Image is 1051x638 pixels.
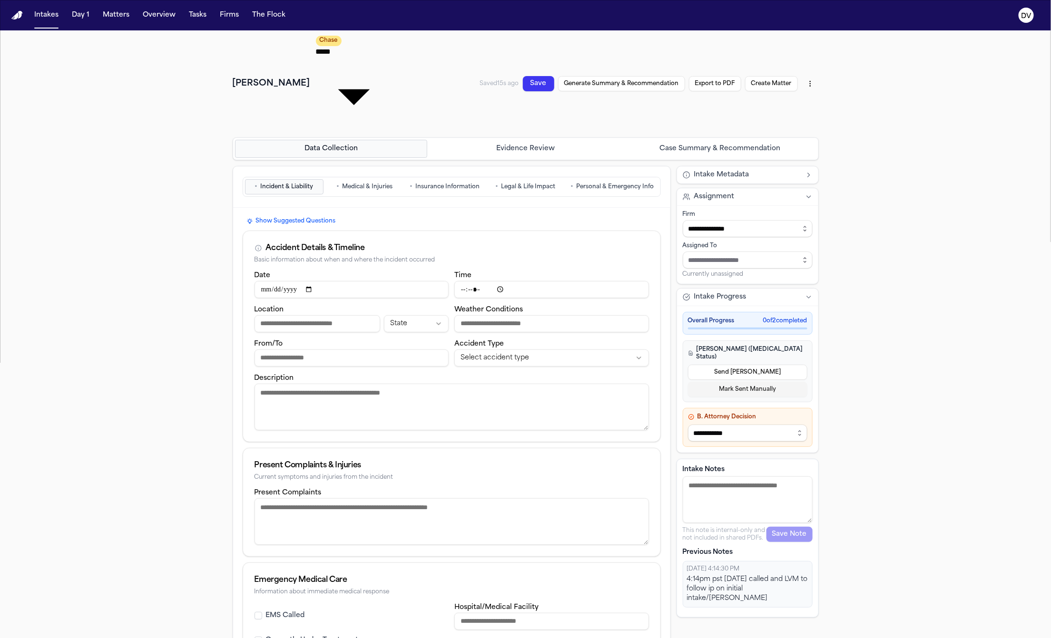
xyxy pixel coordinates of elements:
[571,182,574,192] span: •
[558,76,685,91] button: Generate Summary & Recommendation
[677,289,818,306] button: Intake Progress
[185,7,210,24] button: Tasks
[683,242,813,250] div: Assigned To
[523,76,554,91] button: Save
[454,315,649,332] input: Weather conditions
[501,183,555,191] span: Legal & Life Impact
[683,527,766,542] p: This note is internal-only and not included in shared PDFs.
[688,413,807,421] h4: B. Attorney Decision
[683,548,813,557] p: Previous Notes
[416,183,480,191] span: Insurance Information
[406,179,484,194] button: Go to Insurance Information
[687,565,808,573] div: [DATE] 4:14:30 PM
[255,589,649,596] div: Information about immediate medical response
[255,281,449,298] input: Incident date
[266,611,305,620] label: EMS Called
[248,7,289,24] button: The Flock
[495,182,498,192] span: •
[255,384,649,430] textarea: Incident description
[688,382,807,397] button: Mark Sent Manually
[261,183,314,191] span: Incident & Liability
[480,81,519,87] span: Saved 15s ago
[410,182,413,192] span: •
[683,476,813,523] textarea: Intake notes
[384,315,449,332] button: Incident state
[683,271,744,278] span: Currently unassigned
[255,272,271,279] label: Date
[255,340,283,348] label: From/To
[30,7,62,24] button: Intakes
[694,292,747,302] span: Intake Progress
[454,272,471,279] label: Time
[11,11,23,20] img: Finch Logo
[235,140,428,158] button: Go to Data Collection step
[316,36,342,46] span: Chase
[255,315,380,332] input: Incident location
[216,7,243,24] button: Firms
[624,140,816,158] button: Go to Case Summary & Recommendation step
[454,613,649,630] input: Hospital or medical facility
[255,182,258,192] span: •
[677,188,818,205] button: Assignment
[266,242,365,254] div: Accident Details & Timeline
[235,140,816,158] nav: Intake steps
[255,349,449,367] input: From/To destination
[689,76,741,91] button: Export to PDF
[325,179,404,194] button: Go to Medical & Injuries
[688,346,807,361] h4: [PERSON_NAME] ([MEDICAL_DATA] Status)
[68,7,93,24] button: Day 1
[454,604,539,611] label: Hospital/Medical Facility
[233,77,310,90] h1: [PERSON_NAME]
[316,34,392,134] div: Update intake status
[429,140,622,158] button: Go to Evidence Review step
[255,460,649,471] div: Present Complaints & Injuries
[336,182,339,192] span: •
[255,498,649,545] textarea: Present complaints
[255,375,294,382] label: Description
[255,474,649,481] div: Current symptoms and injuries from the incident
[683,220,813,237] input: Select firm
[454,281,649,298] input: Incident time
[139,7,179,24] button: Overview
[688,365,807,380] button: Send [PERSON_NAME]
[255,489,322,496] label: Present Complaints
[255,306,284,313] label: Location
[694,192,735,202] span: Assignment
[454,340,504,348] label: Accident Type
[694,170,749,180] span: Intake Metadata
[683,211,813,218] div: Firm
[687,575,808,603] div: 4:14pm pst [DATE] called and LVM to follow ip on initial intake/[PERSON_NAME]
[683,465,813,474] label: Intake Notes
[802,75,819,92] button: More actions
[11,11,23,20] a: Home
[342,183,393,191] span: Medical & Injuries
[683,251,813,269] input: Assign to staff member
[255,257,649,264] div: Basic information about when and where the incident occurred
[577,183,654,191] span: Personal & Emergency Info
[255,574,649,586] div: Emergency Medical Care
[567,179,658,194] button: Go to Personal & Emergency Info
[486,179,565,194] button: Go to Legal & Life Impact
[763,317,807,325] span: 0 of 2 completed
[677,166,818,184] button: Intake Metadata
[243,215,340,227] button: Show Suggested Questions
[99,7,133,24] button: Matters
[688,317,735,325] span: Overall Progress
[745,76,798,91] button: Create Matter
[245,179,324,194] button: Go to Incident & Liability
[454,306,523,313] label: Weather Conditions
